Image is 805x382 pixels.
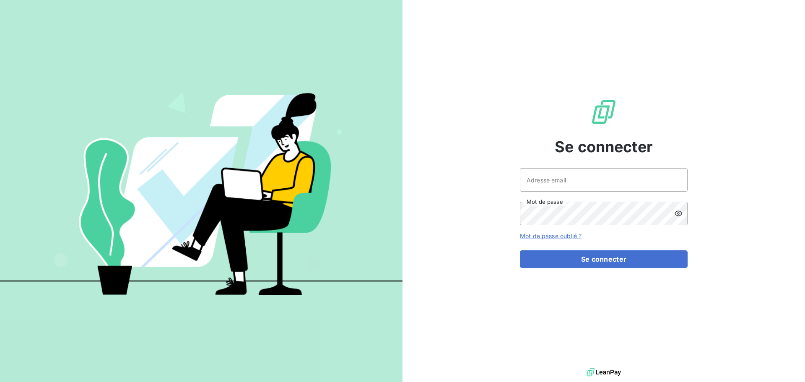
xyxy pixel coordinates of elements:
span: Se connecter [555,135,653,158]
input: placeholder [520,168,688,192]
a: Mot de passe oublié ? [520,232,582,239]
button: Se connecter [520,250,688,268]
img: Logo LeanPay [590,99,617,125]
img: logo [587,366,621,379]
